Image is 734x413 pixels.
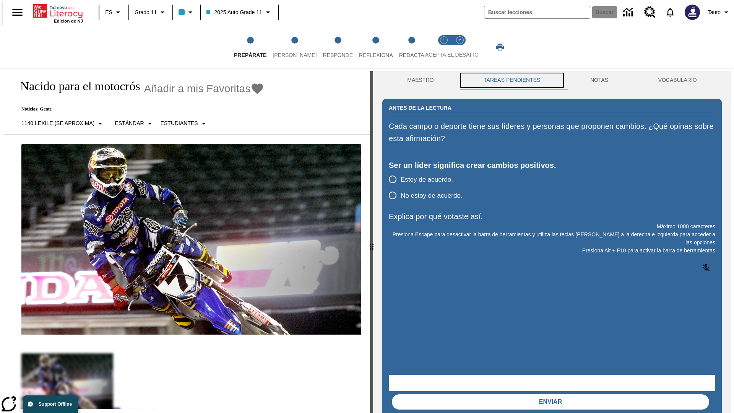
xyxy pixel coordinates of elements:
[3,6,112,13] body: Explica por qué votaste así. Máximo 1000 caracteres Presiona Alt + F10 para activar la barra de h...
[12,106,264,112] p: Noticias: Gente
[382,71,722,89] div: Instructional Panel Tabs
[459,71,565,89] button: TAREAS PENDIENTES
[317,26,359,68] button: Responde step 3 of 5
[565,71,633,89] button: NOTAS
[399,52,424,58] span: Redacta
[392,394,709,410] button: Enviar
[382,71,459,89] button: Maestro
[23,395,78,413] button: Support Offline
[459,38,461,42] text: 2
[54,19,83,23] span: Edición de NJ
[389,104,451,112] h2: Antes de la lectura
[6,1,29,24] button: Abrir el menú lateral
[401,191,463,201] span: No estoy de acuerdo.
[359,52,393,58] span: Reflexiona
[619,2,640,23] a: Centro de información
[680,2,705,22] button: Escoja un nuevo avatar
[389,120,715,145] p: Cada campo o deporte tiene sus líderes y personas que proponen cambios. ¿Qué opinas sobre esta af...
[144,83,251,95] span: Añadir a mis Favoritas
[273,52,317,58] span: [PERSON_NAME]
[633,71,722,89] button: VOCABULARIO
[697,259,715,277] button: Haga clic para activar la función de reconocimiento de voz
[18,117,108,130] button: Seleccione Lexile, 1140 Lexile (Se aproxima)
[175,5,198,19] button: El color de la clase es azul claro. Cambiar el color de la clase.
[433,26,455,68] button: Acepta el desafío lee step 1 of 2
[33,3,83,23] div: Portada
[443,38,445,42] text: 1
[685,5,700,20] img: Avatar
[21,119,94,127] p: 1140 Lexile (Se aproxima)
[488,40,512,54] button: Imprimir
[389,171,469,203] div: poll
[484,6,590,18] input: Buscar campo
[234,52,266,58] span: Prepárate
[12,79,140,93] h1: Nacido para el motocrós
[393,26,430,68] button: Redacta step 5 of 5
[323,52,353,58] span: Responde
[401,175,453,185] span: Estoy de acuerdo.
[203,5,275,19] button: Clase: 2025 Auto Grade 11, Selecciona una clase
[144,82,265,95] button: Añadir a mis Favoritas - Nacido para el motocrós
[353,26,399,68] button: Reflexiona step 4 of 5
[135,8,157,16] span: Grado 11
[705,5,734,19] button: Perfil/Configuración
[105,8,112,16] span: ES
[425,52,479,58] span: ACEPTA EL DESAFÍO
[112,117,157,130] button: Tipo de apoyo, Estándar
[3,71,370,409] div: reading
[132,5,170,19] button: Grado: Grado 11, Elige un grado
[102,5,126,19] button: Lenguaje: ES, Selecciona un idioma
[115,119,144,127] p: Estándar
[640,2,660,23] a: Centro de recursos, Se abrirá en una pestaña nueva.
[228,26,273,68] button: Prepárate step 1 of 5
[370,71,373,413] div: Pulsa la tecla de intro o la barra espaciadora y luego presiona las flechas de derecha e izquierd...
[21,144,361,335] img: El corredor de motocrós James Stewart vuela por los aires en su motocicleta de montaña
[708,8,721,16] span: Tauto
[389,159,715,171] div: Ser un líder significa crear cambios positivos.
[389,247,715,255] p: Presiona Alt + F10 para activar la barra de herramientas
[266,26,323,68] button: Lee step 2 of 5
[373,71,731,413] div: activity
[158,117,211,130] button: Seleccionar estudiante
[389,223,715,231] p: Máximo 1000 caracteres
[389,231,715,247] p: Presiona Escape para desactivar la barra de herramientas y utiliza las teclas [PERSON_NAME] a la ...
[206,8,262,16] span: 2025 Auto Grade 11
[449,26,471,68] button: Acepta el desafío contesta step 2 of 2
[39,402,72,407] span: Support Offline
[389,210,715,223] p: Explica por qué votaste así.
[660,2,680,22] a: Notificaciones
[161,119,198,127] p: Estudiantes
